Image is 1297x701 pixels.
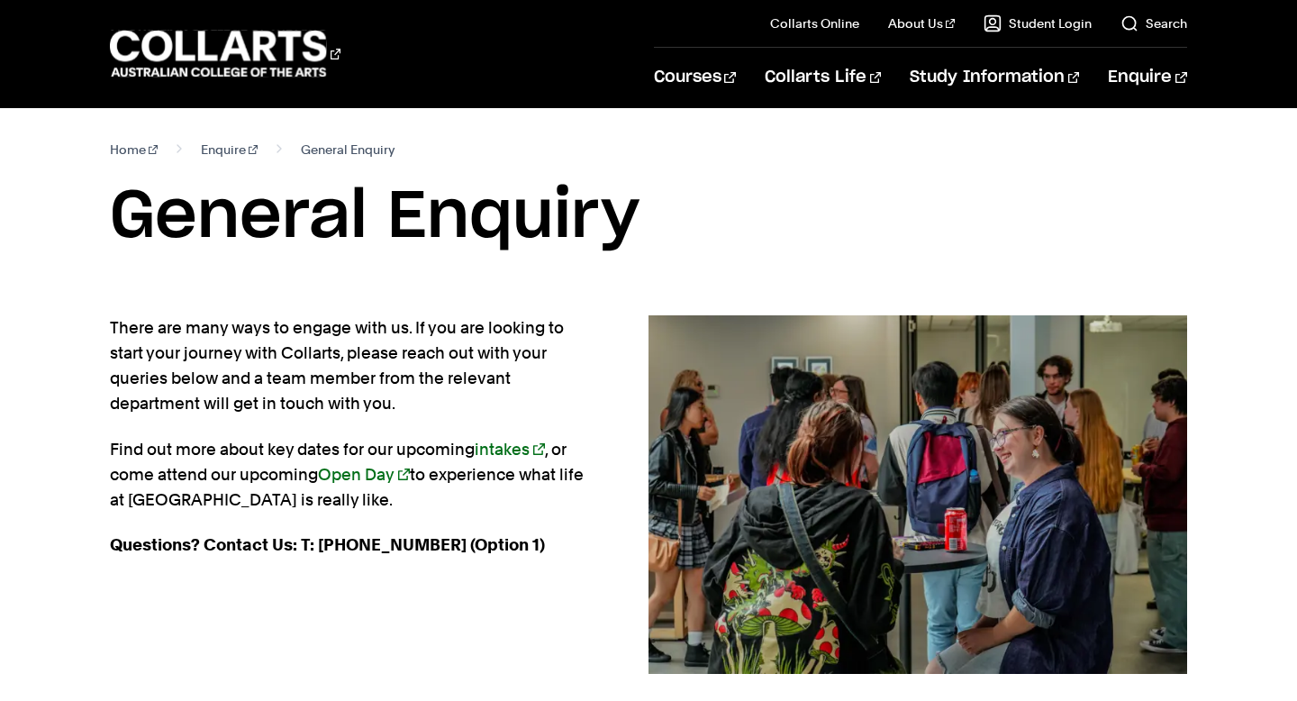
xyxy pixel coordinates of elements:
p: Find out more about key dates for our upcoming , or come attend our upcoming to experience what l... [110,437,591,513]
a: Enquire [201,137,258,162]
a: Courses [654,48,736,107]
a: Home [110,137,158,162]
a: Student Login [984,14,1092,32]
h1: General Enquiry [110,177,1186,258]
a: About Us [888,14,955,32]
span: General Enquiry [301,137,395,162]
a: Collarts Life [765,48,881,107]
a: intakes [475,440,544,459]
a: Open Day [318,465,409,484]
div: Go to homepage [110,28,340,79]
strong: Questions? Contact Us: T: [PHONE_NUMBER] (Option 1) [110,535,545,554]
a: Collarts Online [770,14,859,32]
a: Enquire [1108,48,1186,107]
a: Study Information [910,48,1079,107]
p: There are many ways to engage with us. If you are looking to start your journey with Collarts, pl... [110,315,591,416]
a: Search [1120,14,1187,32]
